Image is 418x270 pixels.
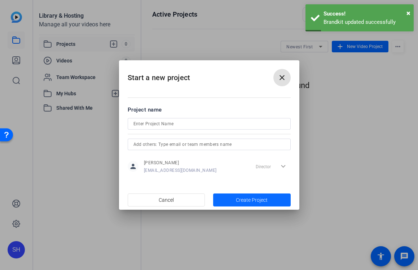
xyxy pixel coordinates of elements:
[144,167,217,173] span: [EMAIL_ADDRESS][DOMAIN_NAME]
[144,160,217,166] span: [PERSON_NAME]
[213,193,291,206] button: Create Project
[159,193,174,207] span: Cancel
[324,10,408,18] div: Success!
[133,119,285,128] input: Enter Project Name
[119,60,299,90] h2: Start a new project
[128,193,205,206] button: Cancel
[324,18,408,26] div: Brandkit updated successfully
[128,161,138,172] mat-icon: person
[406,8,410,18] button: Close
[278,73,286,82] mat-icon: close
[236,196,268,204] span: Create Project
[406,9,410,17] span: ×
[128,106,291,114] div: Project name
[133,140,285,149] input: Add others: Type email or team members name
